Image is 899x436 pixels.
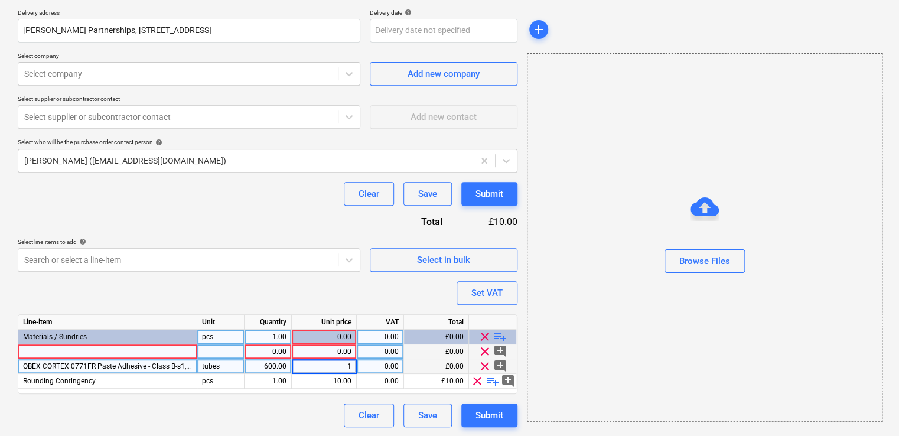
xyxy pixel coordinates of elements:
button: Set VAT [457,281,517,305]
span: help [402,9,412,16]
div: 0.00 [361,330,399,344]
button: Save [403,182,452,206]
div: tubes [197,359,245,374]
button: Add new company [370,62,517,86]
div: Select line-items to add [18,238,360,246]
div: Browse Files [527,53,882,422]
div: Select in bulk [417,252,470,268]
p: Select company [18,52,360,62]
div: Save [418,186,437,201]
div: Total [364,215,461,229]
div: Submit [475,408,503,423]
button: Submit [461,182,517,206]
div: 10.00 [297,374,351,389]
span: playlist_add [486,374,500,388]
div: £10.00 [461,215,517,229]
button: Submit [461,404,517,427]
button: Select in bulk [370,248,517,272]
button: Clear [344,182,394,206]
div: Delivery date [370,9,517,17]
div: pcs [197,330,245,344]
div: 1.00 [249,374,286,389]
div: Set VAT [471,285,503,301]
iframe: Chat Widget [840,379,899,436]
div: Clear [359,186,379,201]
div: Unit price [292,315,357,330]
div: Submit [475,186,503,201]
span: add_comment [493,359,507,373]
div: £0.00 [404,330,469,344]
div: 0.00 [361,374,399,389]
p: Delivery address [18,9,360,19]
p: Select supplier or subcontractor contact [18,95,360,105]
div: 0.00 [361,359,399,374]
div: 600.00 [249,359,286,374]
div: Quantity [245,315,292,330]
div: Save [418,408,437,423]
span: add [532,22,546,37]
div: Unit [197,315,245,330]
span: Rounding Contingency [23,377,96,385]
span: playlist_add [493,330,507,344]
span: clear [478,359,492,373]
input: Delivery address [18,19,360,43]
input: Delivery date not specified [370,19,517,43]
span: help [153,139,162,146]
span: clear [470,374,484,388]
div: 0.00 [297,344,351,359]
div: 0.00 [249,344,286,359]
span: clear [478,330,492,344]
span: add_comment [501,374,515,388]
div: 0.00 [361,344,399,359]
button: Browse Files [665,249,745,273]
div: VAT [357,315,404,330]
div: £10.00 [404,374,469,389]
span: OBEX CORTEX 0771FR Paste Adhesive - Class B-s1,d0 [23,362,194,370]
div: £0.00 [404,359,469,374]
div: Add new company [408,66,480,82]
div: 1.00 [249,330,286,344]
div: Total [404,315,469,330]
div: £0.00 [404,344,469,359]
span: Materials / Sundries [23,333,87,341]
div: Browse Files [679,253,730,269]
button: Clear [344,404,394,427]
span: clear [478,344,492,359]
div: Select who will be the purchase order contact person [18,138,517,146]
div: pcs [197,374,245,389]
button: Save [403,404,452,427]
div: Clear [359,408,379,423]
span: help [77,238,86,245]
span: add_comment [493,344,507,359]
div: Line-item [18,315,197,330]
div: 0.00 [297,330,351,344]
